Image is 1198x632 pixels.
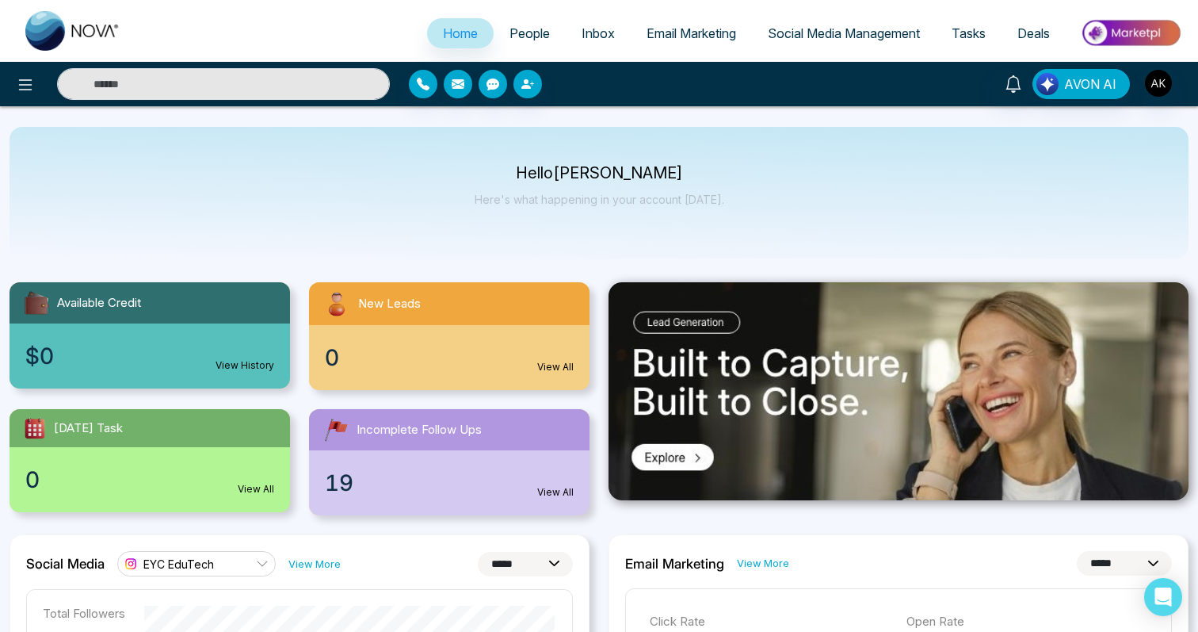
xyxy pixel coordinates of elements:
img: . [609,282,1188,500]
span: AVON AI [1064,75,1116,94]
a: View All [537,485,574,500]
img: followUps.svg [322,416,350,444]
span: Available Credit [57,294,141,312]
span: Tasks [952,25,986,41]
a: New Leads0View All [299,282,599,390]
a: Email Marketing [631,18,752,48]
span: Social Media Management [768,25,920,41]
span: $0 [25,339,54,373]
span: People [509,25,550,41]
img: User Avatar [1145,70,1172,97]
a: View More [288,557,341,572]
button: AVON AI [1032,69,1130,99]
span: Deals [1017,25,1050,41]
p: Total Followers [43,606,125,621]
a: View All [537,360,574,374]
img: instagram [123,556,139,572]
div: Open Intercom Messenger [1144,578,1182,616]
a: People [494,18,566,48]
img: Nova CRM Logo [25,11,120,51]
a: Incomplete Follow Ups19View All [299,409,599,515]
img: todayTask.svg [22,416,48,441]
p: Open Rate [906,613,1147,631]
img: Market-place.gif [1074,15,1188,51]
a: View All [238,482,274,496]
span: Email Marketing [647,25,736,41]
img: Lead Flow [1036,73,1059,95]
span: [DATE] Task [54,419,123,438]
span: 0 [25,463,40,496]
span: Inbox [582,25,615,41]
span: New Leads [358,295,421,313]
h2: Social Media [26,556,105,572]
a: Inbox [566,18,631,48]
span: EYC EduTech [143,557,214,572]
a: View More [737,556,789,571]
span: 19 [325,466,353,500]
span: 0 [325,341,339,374]
img: availableCredit.svg [22,289,51,317]
span: Incomplete Follow Ups [357,421,482,439]
p: Here's what happening in your account [DATE]. [475,193,724,206]
a: Home [427,18,494,48]
span: Home [443,25,478,41]
img: newLeads.svg [322,289,352,319]
p: Hello [PERSON_NAME] [475,167,724,180]
a: Tasks [936,18,1002,48]
a: Social Media Management [752,18,936,48]
h2: Email Marketing [625,556,724,572]
a: View History [216,358,274,373]
a: Deals [1002,18,1066,48]
p: Click Rate [650,613,891,631]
